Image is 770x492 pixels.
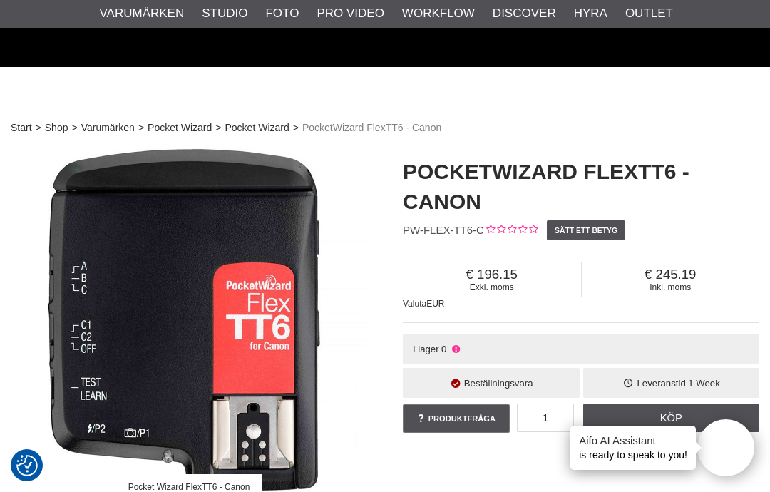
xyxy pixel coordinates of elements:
[579,433,687,448] h4: Aifo AI Assistant
[484,223,538,238] div: Kundbetyg: 0
[202,4,247,23] a: Studio
[81,121,135,135] a: Varumärken
[215,121,221,135] span: >
[403,282,581,292] span: Exkl. moms
[570,426,696,470] div: is ready to speak to you!
[16,455,38,476] img: Revisit consent button
[293,121,299,135] span: >
[464,378,533,389] span: Beställningsvara
[426,299,444,309] span: EUR
[402,4,475,23] a: Workflow
[547,220,626,240] a: Sätt ett betyg
[582,267,760,282] span: 245.19
[11,121,32,135] a: Start
[302,121,441,135] span: PocketWizard FlexTT6 - Canon
[138,121,144,135] span: >
[148,121,212,135] a: Pocket Wizard
[45,121,68,135] a: Shop
[403,299,426,309] span: Valuta
[637,378,686,389] span: Leveranstid
[100,4,185,23] a: Varumärken
[403,224,484,236] span: PW-FLEX-TT6-C
[441,344,446,354] span: 0
[583,404,760,432] a: Köp
[574,4,607,23] a: Hyra
[688,378,719,389] span: 1 Week
[403,157,759,217] h1: PocketWizard FlexTT6 - Canon
[225,121,289,135] a: Pocket Wizard
[403,267,581,282] span: 196.15
[450,344,461,354] i: Ej i lager
[582,282,760,292] span: Inkl. moms
[71,121,77,135] span: >
[36,121,41,135] span: >
[413,344,439,354] span: I lager
[403,404,510,433] a: Produktfråga
[493,4,556,23] a: Discover
[265,4,299,23] a: Foto
[317,4,384,23] a: Pro Video
[16,453,38,478] button: Samtyckesinställningar
[625,4,673,23] a: Outlet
